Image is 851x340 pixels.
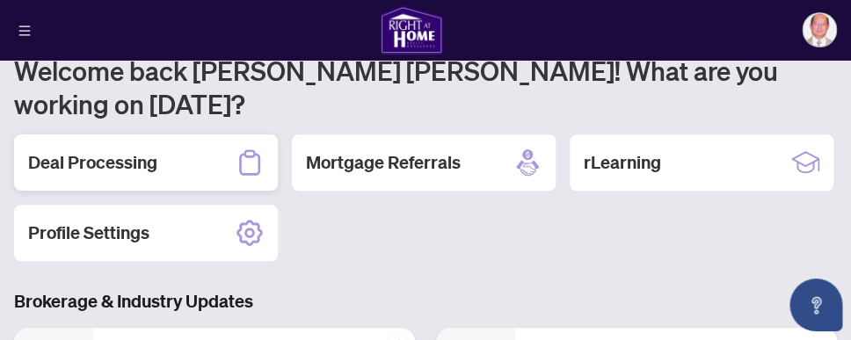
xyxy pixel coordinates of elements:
[789,279,842,331] button: Open asap
[306,150,461,175] h2: Mortgage Referrals
[28,150,157,175] h2: Deal Processing
[18,25,31,37] span: menu
[14,289,837,314] h3: Brokerage & Industry Updates
[14,54,837,120] h1: Welcome back [PERSON_NAME] [PERSON_NAME]! What are you working on [DATE]?
[584,150,661,175] h2: rLearning
[803,13,836,47] img: Profile Icon
[28,221,149,245] h2: Profile Settings
[380,5,443,54] img: logo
